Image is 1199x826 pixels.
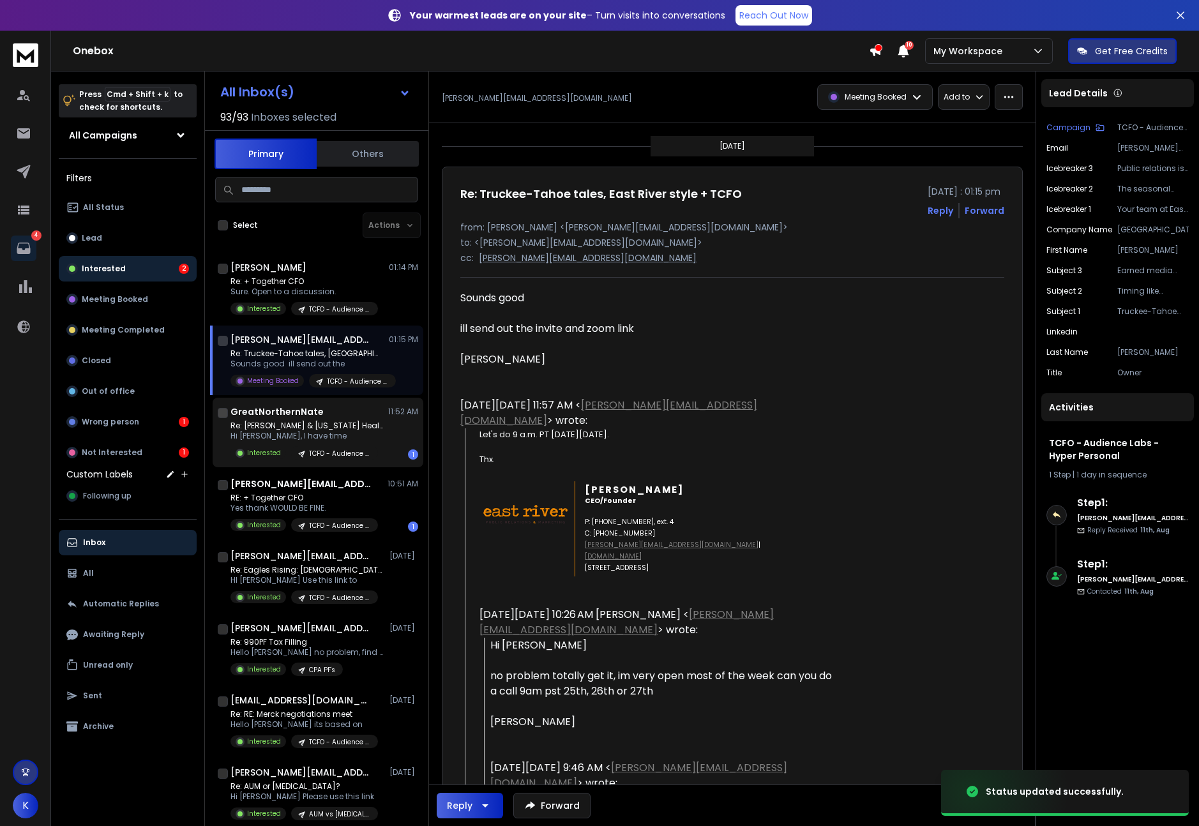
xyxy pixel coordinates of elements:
[1046,286,1082,296] p: Subject 2
[1049,87,1108,100] p: Lead Details
[1046,368,1062,378] p: title
[437,793,503,818] button: Reply
[230,781,378,792] p: Re: AUM or [MEDICAL_DATA]?
[230,766,371,779] h1: [PERSON_NAME][EMAIL_ADDRESS][PERSON_NAME][DOMAIN_NAME]
[247,376,299,386] p: Meeting Booked
[230,421,384,431] p: Re: [PERSON_NAME] & [US_STATE] Health
[59,591,197,617] button: Automatic Replies
[1087,587,1154,596] p: Contacted
[83,691,102,701] p: Sent
[1117,368,1189,378] p: Owner
[1046,347,1088,357] p: Last Name
[1117,347,1189,357] p: [PERSON_NAME]
[1117,245,1189,255] p: [PERSON_NAME]
[965,204,1004,217] div: Forward
[230,493,378,503] p: RE: + Together CFO
[83,599,159,609] p: Automatic Replies
[309,665,335,675] p: CPA PF's
[59,123,197,148] button: All Campaigns
[230,709,378,719] p: Re: RE: Merck negotiations meet
[928,204,953,217] button: Reply
[230,287,378,297] p: Sure. Open to a discussion.
[479,500,572,529] img: Logo
[1046,163,1093,174] p: Icebreaker 3
[490,714,833,730] div: [PERSON_NAME]
[59,348,197,373] button: Closed
[247,737,281,746] p: Interested
[230,431,384,441] p: Hi [PERSON_NAME], I have time
[1117,286,1189,296] p: Timing like [GEOGRAPHIC_DATA]
[309,809,370,819] p: AUM vs [MEDICAL_DATA]
[179,417,189,427] div: 1
[388,479,418,489] p: 10:51 AM
[230,622,371,635] h1: [PERSON_NAME][EMAIL_ADDRESS][DOMAIN_NAME]
[1046,204,1091,214] p: Icebreaker 1
[83,568,94,578] p: All
[389,767,418,777] p: [DATE]
[1117,266,1189,276] p: Earned media and East River roots
[1077,513,1189,523] h6: [PERSON_NAME][EMAIL_ADDRESS][DOMAIN_NAME]
[59,256,197,282] button: Interested2
[11,236,36,261] a: 4
[479,453,833,466] div: Thx.
[230,405,324,418] h1: GreatNorthernNate
[720,141,745,151] p: [DATE]
[490,760,787,790] a: [PERSON_NAME][EMAIL_ADDRESS][DOMAIN_NAME]
[309,304,370,314] p: TCFO - Audience Labs - Hyper Personal
[247,809,281,818] p: Interested
[442,93,632,103] p: [PERSON_NAME][EMAIL_ADDRESS][DOMAIN_NAME]
[389,334,418,345] p: 01:15 PM
[490,760,833,791] div: [DATE][DATE] 9:46 AM < > wrote:
[59,530,197,555] button: Inbox
[230,719,378,730] p: Hello [PERSON_NAME] its based on
[389,695,418,705] p: [DATE]
[585,552,642,561] a: [DOMAIN_NAME]
[933,45,1007,57] p: My Workspace
[31,230,41,241] p: 4
[59,714,197,739] button: Archive
[317,140,419,168] button: Others
[309,737,370,747] p: TCFO - Audience Labs - Hyper Personal
[230,550,371,562] h1: [PERSON_NAME][EMAIL_ADDRESS][DOMAIN_NAME]
[739,9,808,22] p: Reach Out Now
[309,521,370,530] p: TCFO - Audience Labs - Hyper Personal
[59,683,197,709] button: Sent
[59,409,197,435] button: Wrong person1
[408,449,418,460] div: 1
[585,529,655,538] span: C: [PHONE_NUMBER]
[79,88,183,114] p: Press to check for shortcuts.
[73,43,869,59] h1: Onebox
[1046,143,1068,153] p: Email
[410,9,587,22] strong: Your warmest leads are on your site
[233,220,258,230] label: Select
[247,665,281,674] p: Interested
[1117,225,1189,235] p: [GEOGRAPHIC_DATA]
[66,468,133,481] h3: Custom Labels
[59,287,197,312] button: Meeting Booked
[447,799,472,812] div: Reply
[1087,525,1170,535] p: Reply Received
[1046,306,1080,317] p: Subject 1
[83,629,144,640] p: Awaiting Reply
[389,262,418,273] p: 01:14 PM
[69,129,137,142] h1: All Campaigns
[82,233,102,243] p: Lead
[585,540,760,561] span: |
[479,607,774,637] a: [PERSON_NAME][EMAIL_ADDRESS][DOMAIN_NAME]
[389,551,418,561] p: [DATE]
[408,522,418,532] div: 1
[59,169,197,187] h3: Filters
[220,86,294,98] h1: All Inbox(s)
[59,225,197,251] button: Lead
[1049,469,1071,480] span: 1 Step
[13,793,38,818] button: K
[82,264,126,274] p: Interested
[410,9,725,22] p: – Turn visits into conversations
[1117,204,1189,214] p: Your team at East River Public Relations is doing impressive work in one of the most dynamic and ...
[179,447,189,458] div: 1
[460,252,474,264] p: cc:
[327,377,388,386] p: TCFO - Audience Labs - Hyper Personal
[82,356,111,366] p: Closed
